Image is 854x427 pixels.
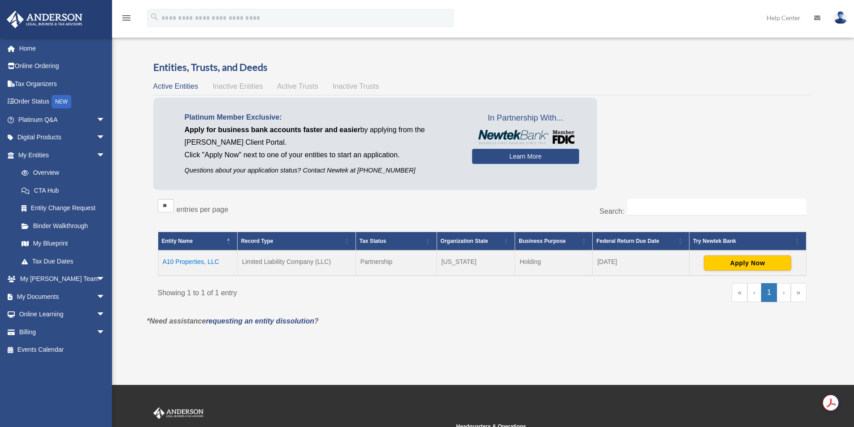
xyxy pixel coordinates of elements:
[6,57,119,75] a: Online Ordering
[13,235,114,253] a: My Blueprint
[158,250,237,276] td: A10 Properties, LLC
[96,146,114,164] span: arrow_drop_down
[472,149,579,164] a: Learn More
[477,130,575,144] img: NewtekBankLogoSM.png
[355,232,437,251] th: Tax Status: Activate to sort
[96,129,114,147] span: arrow_drop_down
[237,250,355,276] td: Limited Liability Company (LLC)
[472,111,579,125] span: In Partnership With...
[732,283,747,302] a: First
[153,60,811,74] h3: Entities, Trusts, and Deeds
[206,317,314,325] a: requesting an entity dissolution
[599,207,624,215] label: Search:
[834,11,847,24] img: User Pic
[162,238,193,244] span: Entity Name
[185,165,459,176] p: Questions about your application status? Contact Newtek at [PHONE_NUMBER]
[593,232,689,251] th: Federal Return Due Date: Activate to sort
[13,217,114,235] a: Binder Walkthrough
[152,407,205,419] img: Anderson Advisors Platinum Portal
[6,39,119,57] a: Home
[185,149,459,161] p: Click "Apply Now" next to one of your entities to start an application.
[6,111,119,129] a: Platinum Q&Aarrow_drop_down
[515,250,593,276] td: Holding
[437,232,515,251] th: Organization State: Activate to sort
[237,232,355,251] th: Record Type: Activate to sort
[704,255,791,271] button: Apply Now
[4,11,85,28] img: Anderson Advisors Platinum Portal
[13,252,114,270] a: Tax Due Dates
[747,283,761,302] a: Previous
[150,12,160,22] i: search
[13,199,114,217] a: Entity Change Request
[6,288,119,306] a: My Documentsarrow_drop_down
[6,270,119,288] a: My [PERSON_NAME] Teamarrow_drop_down
[96,306,114,324] span: arrow_drop_down
[6,75,119,93] a: Tax Organizers
[147,317,319,325] em: *Need assistance ?
[355,250,437,276] td: Partnership
[6,341,119,359] a: Events Calendar
[177,206,229,213] label: entries per page
[6,146,114,164] a: My Entitiesarrow_drop_down
[6,323,119,341] a: Billingarrow_drop_down
[519,238,566,244] span: Business Purpose
[185,126,360,134] span: Apply for business bank accounts faster and easier
[761,283,777,302] a: 1
[13,164,110,182] a: Overview
[121,13,132,23] i: menu
[333,82,379,90] span: Inactive Trusts
[185,124,459,149] p: by applying from the [PERSON_NAME] Client Portal.
[6,306,119,323] a: Online Learningarrow_drop_down
[96,288,114,306] span: arrow_drop_down
[791,283,806,302] a: Last
[689,232,806,251] th: Try Newtek Bank : Activate to sort
[96,111,114,129] span: arrow_drop_down
[96,323,114,341] span: arrow_drop_down
[241,238,273,244] span: Record Type
[360,238,386,244] span: Tax Status
[13,181,114,199] a: CTA Hub
[6,129,119,147] a: Digital Productsarrow_drop_down
[96,270,114,289] span: arrow_drop_down
[596,238,659,244] span: Federal Return Due Date
[6,93,119,111] a: Order StatusNEW
[693,236,793,246] div: Try Newtek Bank
[441,238,488,244] span: Organization State
[185,111,459,124] p: Platinum Member Exclusive:
[212,82,263,90] span: Inactive Entities
[277,82,318,90] span: Active Trusts
[593,250,689,276] td: [DATE]
[121,16,132,23] a: menu
[158,232,237,251] th: Entity Name: Activate to invert sorting
[437,250,515,276] td: [US_STATE]
[153,82,198,90] span: Active Entities
[515,232,593,251] th: Business Purpose: Activate to sort
[777,283,791,302] a: Next
[52,95,71,108] div: NEW
[158,283,476,299] div: Showing 1 to 1 of 1 entry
